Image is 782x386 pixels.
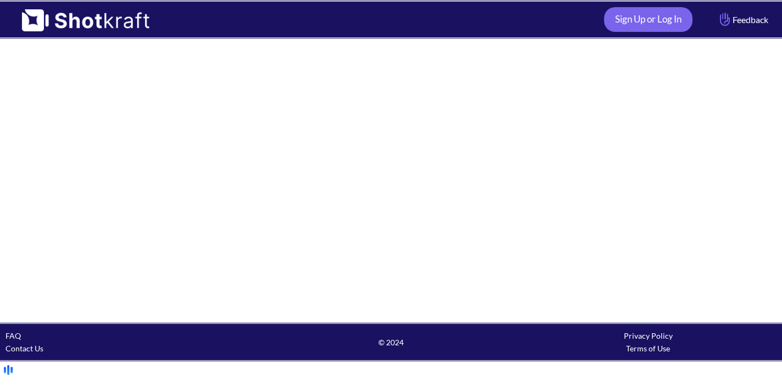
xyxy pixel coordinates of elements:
a: FAQ [5,331,21,340]
a: Sign Up or Log In [604,7,692,32]
span: Feedback [717,13,768,26]
span: © 2024 [262,336,520,349]
div: Privacy Policy [520,329,777,342]
a: Contact Us [5,344,43,353]
div: Terms of Use [520,342,777,355]
img: Hand Icon [717,10,733,29]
